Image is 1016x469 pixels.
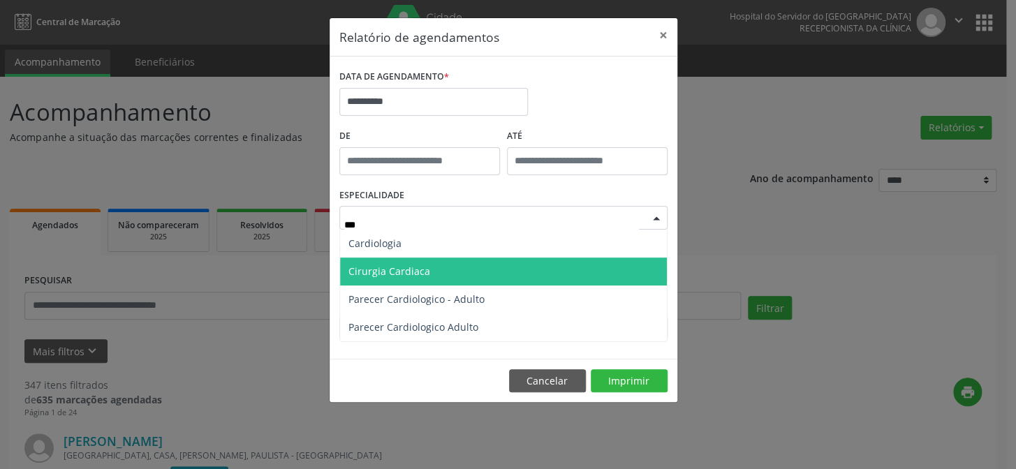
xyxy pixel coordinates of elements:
h5: Relatório de agendamentos [339,28,499,46]
label: DATA DE AGENDAMENTO [339,66,449,88]
span: Cardiologia [348,237,402,250]
span: Parecer Cardiologico Adulto [348,320,478,334]
span: Cirurgia Cardiaca [348,265,430,278]
span: Parecer Cardiologico - Adulto [348,292,485,306]
button: Cancelar [509,369,586,393]
button: Close [649,18,677,52]
button: Imprimir [591,369,668,393]
label: De [339,126,500,147]
label: ESPECIALIDADE [339,185,404,207]
label: ATÉ [507,126,668,147]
